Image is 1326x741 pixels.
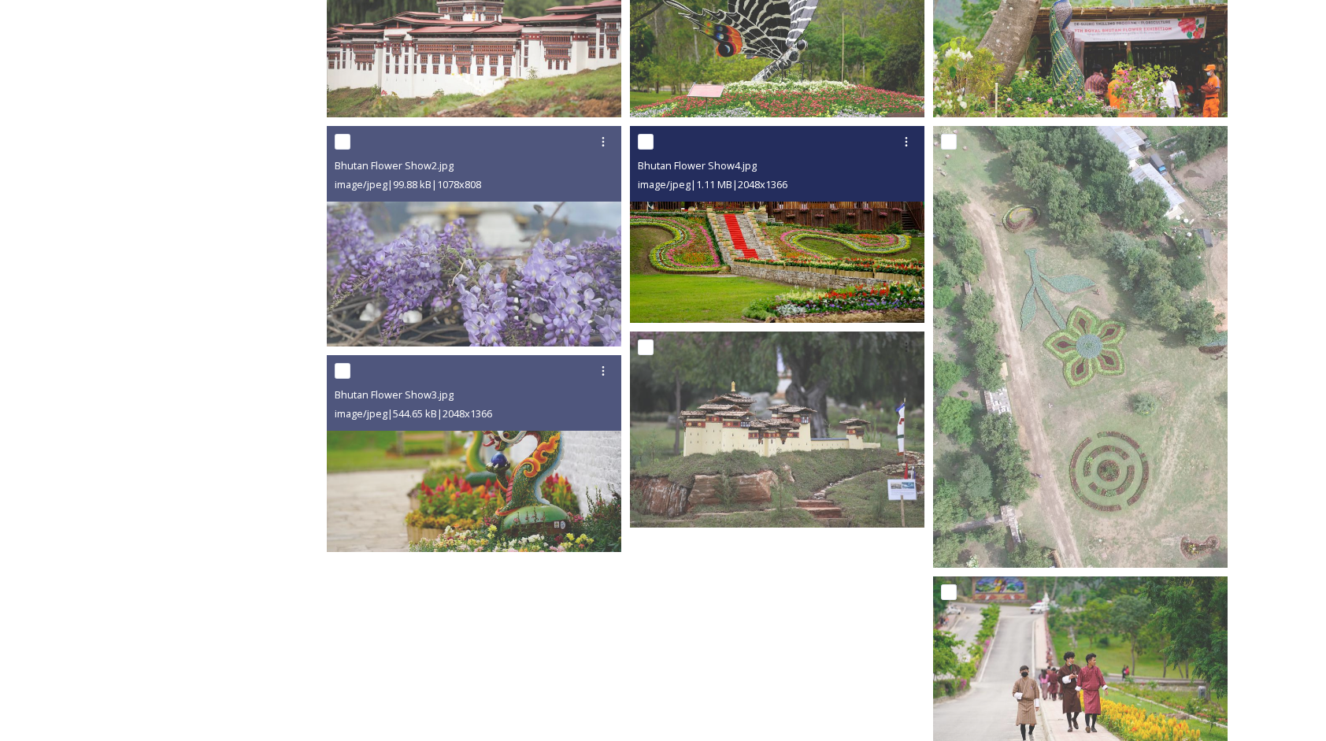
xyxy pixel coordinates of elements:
[335,158,454,172] span: Bhutan Flower Show2.jpg
[638,177,787,191] span: image/jpeg | 1.11 MB | 2048 x 1366
[638,158,757,172] span: Bhutan Flower Show4.jpg
[335,177,481,191] span: image/jpeg | 99.88 kB | 1078 x 808
[630,332,924,528] img: Bhutan Flower Show12.jpg
[327,126,621,347] img: Bhutan Flower Show2.jpg
[933,126,1228,568] img: Bhutan Flower Show13.jpg
[327,355,621,552] img: Bhutan Flower Show3.jpg
[630,126,924,323] img: Bhutan Flower Show4.jpg
[335,387,454,402] span: Bhutan Flower Show3.jpg
[335,406,492,421] span: image/jpeg | 544.65 kB | 2048 x 1366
